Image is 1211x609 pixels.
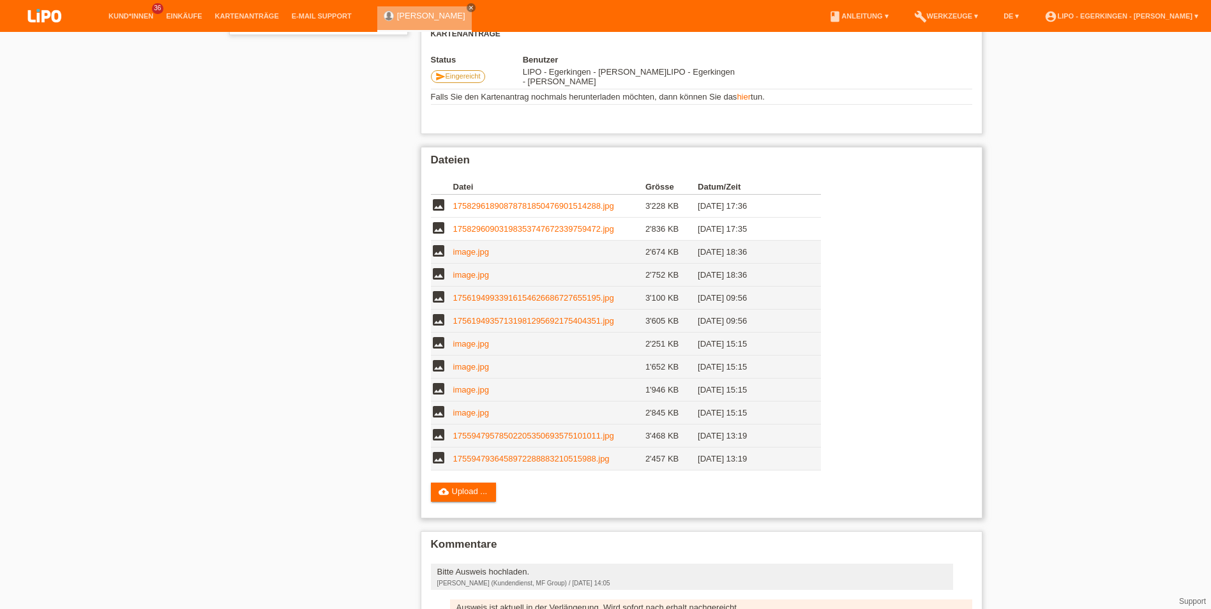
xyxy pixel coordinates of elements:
[102,12,160,20] a: Kund*innen
[453,293,614,303] a: 17561949933916154626686727655195.jpg
[453,247,489,257] a: image.jpg
[453,316,614,326] a: 17561949357131981295692175404351.jpg
[160,12,208,20] a: Einkäufe
[645,333,698,356] td: 2'251 KB
[698,264,802,287] td: [DATE] 18:36
[431,427,446,442] i: image
[453,385,489,395] a: image.jpg
[698,310,802,333] td: [DATE] 09:56
[453,201,614,211] a: 17582961890878781850476901514288.jpg
[698,195,802,218] td: [DATE] 17:36
[453,431,614,440] a: 17559479578502205350693575101011.jpg
[453,362,489,372] a: image.jpg
[645,379,698,402] td: 1'946 KB
[152,3,163,14] span: 36
[1044,10,1057,23] i: account_circle
[431,538,972,557] h2: Kommentare
[453,179,645,195] th: Datei
[437,580,947,587] div: [PERSON_NAME] (Kundendienst, MF Group) / [DATE] 14:05
[822,12,894,20] a: bookAnleitung ▾
[698,402,802,425] td: [DATE] 15:15
[645,241,698,264] td: 2'674 KB
[645,425,698,447] td: 3'468 KB
[1179,597,1206,606] a: Support
[908,12,985,20] a: buildWerkzeuge ▾
[453,224,614,234] a: 17582960903198353747672339759472.jpg
[645,218,698,241] td: 2'836 KB
[698,333,802,356] td: [DATE] 15:15
[431,335,446,350] i: image
[446,72,481,80] span: Eingereicht
[431,450,446,465] i: image
[431,197,446,213] i: image
[431,404,446,419] i: image
[431,312,446,327] i: image
[645,402,698,425] td: 2'845 KB
[431,220,446,236] i: image
[435,71,446,82] i: send
[453,270,489,280] a: image.jpg
[698,356,802,379] td: [DATE] 15:15
[453,408,489,417] a: image.jpg
[698,379,802,402] td: [DATE] 15:15
[439,486,449,497] i: cloud_upload
[645,179,698,195] th: Grösse
[468,4,474,11] i: close
[285,12,358,20] a: E-Mail Support
[914,10,927,23] i: build
[431,243,446,259] i: image
[431,29,972,39] h3: Kartenanträge
[645,447,698,470] td: 2'457 KB
[645,310,698,333] td: 3'605 KB
[209,12,285,20] a: Kartenanträge
[698,179,802,195] th: Datum/Zeit
[453,454,610,463] a: 1755947936458972288883210515988.jpg
[431,381,446,396] i: image
[829,10,841,23] i: book
[431,55,523,64] th: Status
[997,12,1025,20] a: DE ▾
[1038,12,1205,20] a: account_circleLIPO - Egerkingen - [PERSON_NAME] ▾
[698,425,802,447] td: [DATE] 13:19
[645,264,698,287] td: 2'752 KB
[737,92,751,101] a: hier
[431,89,972,105] td: Falls Sie den Kartenantrag nochmals herunterladen möchten, dann können Sie das tun.
[698,447,802,470] td: [DATE] 13:19
[431,358,446,373] i: image
[645,195,698,218] td: 3'228 KB
[645,287,698,310] td: 3'100 KB
[698,241,802,264] td: [DATE] 18:36
[453,339,489,349] a: image.jpg
[397,11,465,20] a: [PERSON_NAME]
[13,26,77,36] a: LIPO pay
[523,55,739,64] th: Benutzer
[645,356,698,379] td: 1'652 KB
[431,266,446,282] i: image
[437,567,947,576] div: Bitte Ausweis hochladen.
[431,483,497,502] a: cloud_uploadUpload ...
[698,287,802,310] td: [DATE] 09:56
[523,67,735,86] span: 28.08.2025
[431,154,972,173] h2: Dateien
[467,3,476,12] a: close
[431,289,446,304] i: image
[698,218,802,241] td: [DATE] 17:35
[523,67,666,77] span: 23.08.2025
